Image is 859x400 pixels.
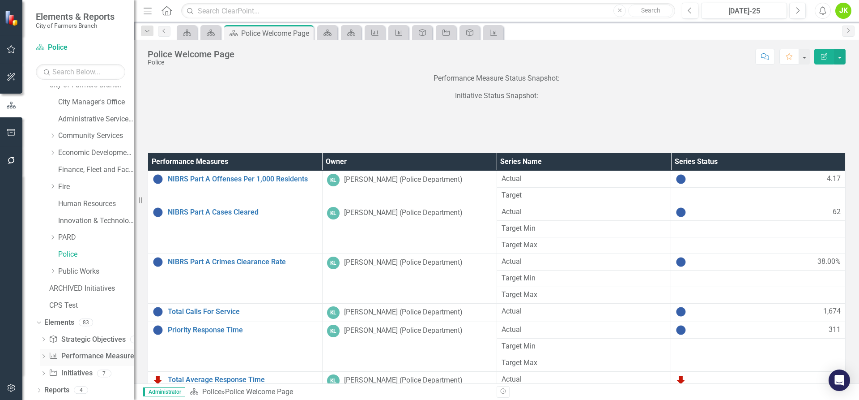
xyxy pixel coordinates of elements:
span: Target Max [502,240,667,250]
div: 83 [79,318,93,326]
a: Economic Development, Tourism & Planning [58,148,134,158]
a: Total Average Response Time [168,376,318,384]
span: Actual [502,325,667,335]
td: Double-Click to Edit [671,171,846,187]
td: Double-Click to Edit [671,322,846,338]
div: Police Welcome Page [148,49,234,59]
span: Search [641,7,660,14]
a: Performance Measures [49,351,137,361]
a: NIBRS Part A Cases Cleared [168,208,318,216]
a: Finance, Fleet and Facilities [58,165,134,175]
img: No Information [676,306,686,317]
a: Initiatives [49,368,92,378]
td: Double-Click to Edit [497,371,671,388]
input: Search ClearPoint... [181,3,675,19]
span: Actual [502,174,667,184]
img: No Information [676,257,686,267]
div: » [190,387,490,397]
td: Double-Click to Edit [322,171,497,204]
img: No Information [153,325,163,335]
div: [PERSON_NAME] (Police Department) [344,258,463,268]
a: Community Services [58,131,134,141]
div: KL [327,325,340,337]
td: Double-Click to Edit Right Click for Context Menu [148,303,323,322]
div: KL [327,306,340,319]
span: Target Max [502,290,667,300]
div: KL [327,374,340,387]
p: Performance Measure Status Snapshot: [148,73,846,86]
img: No Information [153,257,163,267]
a: ARCHIVED Initiatives [49,284,134,294]
a: CPS Test [49,301,134,311]
td: Double-Click to Edit Right Click for Context Menu [148,204,323,254]
a: Total Calls For Service [168,308,318,316]
td: Double-Click to Edit [671,237,846,254]
div: [DATE]-25 [704,6,784,17]
span: Target Min [502,273,667,284]
img: No Information [676,174,686,185]
td: Double-Click to Edit [497,237,671,254]
span: Elements & Reports [36,11,115,22]
a: Priority Response Time [168,326,318,334]
td: Double-Click to Edit [671,371,846,388]
a: Strategic Objectives [49,335,125,345]
span: Actual [502,207,667,217]
span: Target Min [502,224,667,234]
a: PARD [58,232,134,243]
div: Police Welcome Page [225,387,293,396]
span: Target Min [502,341,667,352]
span: 1,674 [823,306,841,317]
td: Double-Click to Edit [497,187,671,204]
a: Human Resources [58,199,134,209]
a: Elements [44,318,74,328]
img: No Information [153,174,163,185]
img: Below Plan [153,374,163,385]
a: Innovation & Technology [58,216,134,226]
td: Double-Click to Edit [322,254,497,303]
img: No Information [153,306,163,317]
div: 4 [130,335,145,343]
div: KL [327,207,340,219]
img: No Information [153,207,163,218]
div: [PERSON_NAME] (Police Department) [344,307,463,318]
div: [PERSON_NAME] (Police Department) [344,375,463,386]
div: KL [327,174,340,186]
td: Double-Click to Edit Right Click for Context Menu [148,171,323,204]
td: Double-Click to Edit [671,187,846,204]
p: Initiative Status Snapshot: [148,89,846,103]
td: Double-Click to Edit Right Click for Context Menu [148,322,323,371]
span: 38.00% [817,257,841,267]
img: Below Plan [676,374,686,385]
td: Double-Click to Edit [497,338,671,355]
td: Double-Click to Edit [497,303,671,322]
span: 311 [829,325,841,335]
a: Police [58,249,134,260]
td: Double-Click to Edit Right Click for Context Menu [148,254,323,303]
div: [PERSON_NAME] (Police Department) [344,208,463,218]
td: Double-Click to Edit [497,355,671,371]
a: Reports [44,385,69,396]
span: Actual [502,306,667,317]
span: Administrator [143,387,185,396]
img: ClearPoint Strategy [4,10,20,26]
div: Open Intercom Messenger [829,370,850,391]
span: Target Max [502,358,667,368]
td: Double-Click to Edit [497,220,671,237]
td: Double-Click to Edit [671,270,846,287]
img: No Information [676,325,686,335]
td: Double-Click to Edit [671,254,846,270]
span: Actual [502,257,667,267]
a: Fire [58,182,134,192]
div: [PERSON_NAME] (Police Department) [344,326,463,336]
div: 4 [74,387,88,394]
div: 7 [97,370,111,377]
span: Actual [502,374,667,385]
input: Search Below... [36,64,125,80]
td: Double-Click to Edit [671,303,846,322]
div: Police Welcome Page [241,28,311,39]
span: 62 [833,207,841,218]
td: Double-Click to Edit [497,287,671,303]
td: Double-Click to Edit [671,204,846,220]
div: KL [327,257,340,269]
td: Double-Click to Edit [497,171,671,187]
